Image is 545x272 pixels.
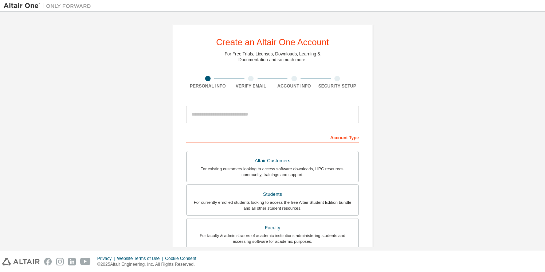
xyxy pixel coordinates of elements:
[68,258,76,265] img: linkedin.svg
[191,233,354,244] div: For faculty & administrators of academic institutions administering students and accessing softwa...
[186,131,359,143] div: Account Type
[44,258,52,265] img: facebook.svg
[191,156,354,166] div: Altair Customers
[4,2,95,9] img: Altair One
[216,38,329,47] div: Create an Altair One Account
[117,256,165,261] div: Website Terms of Use
[97,261,201,268] p: © 2025 Altair Engineering, Inc. All Rights Reserved.
[191,166,354,178] div: For existing customers looking to access software downloads, HPC resources, community, trainings ...
[2,258,40,265] img: altair_logo.svg
[80,258,91,265] img: youtube.svg
[316,83,359,89] div: Security Setup
[186,83,230,89] div: Personal Info
[56,258,64,265] img: instagram.svg
[191,199,354,211] div: For currently enrolled students looking to access the free Altair Student Edition bundle and all ...
[230,83,273,89] div: Verify Email
[165,256,200,261] div: Cookie Consent
[272,83,316,89] div: Account Info
[191,223,354,233] div: Faculty
[225,51,321,63] div: For Free Trials, Licenses, Downloads, Learning & Documentation and so much more.
[191,189,354,199] div: Students
[97,256,117,261] div: Privacy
